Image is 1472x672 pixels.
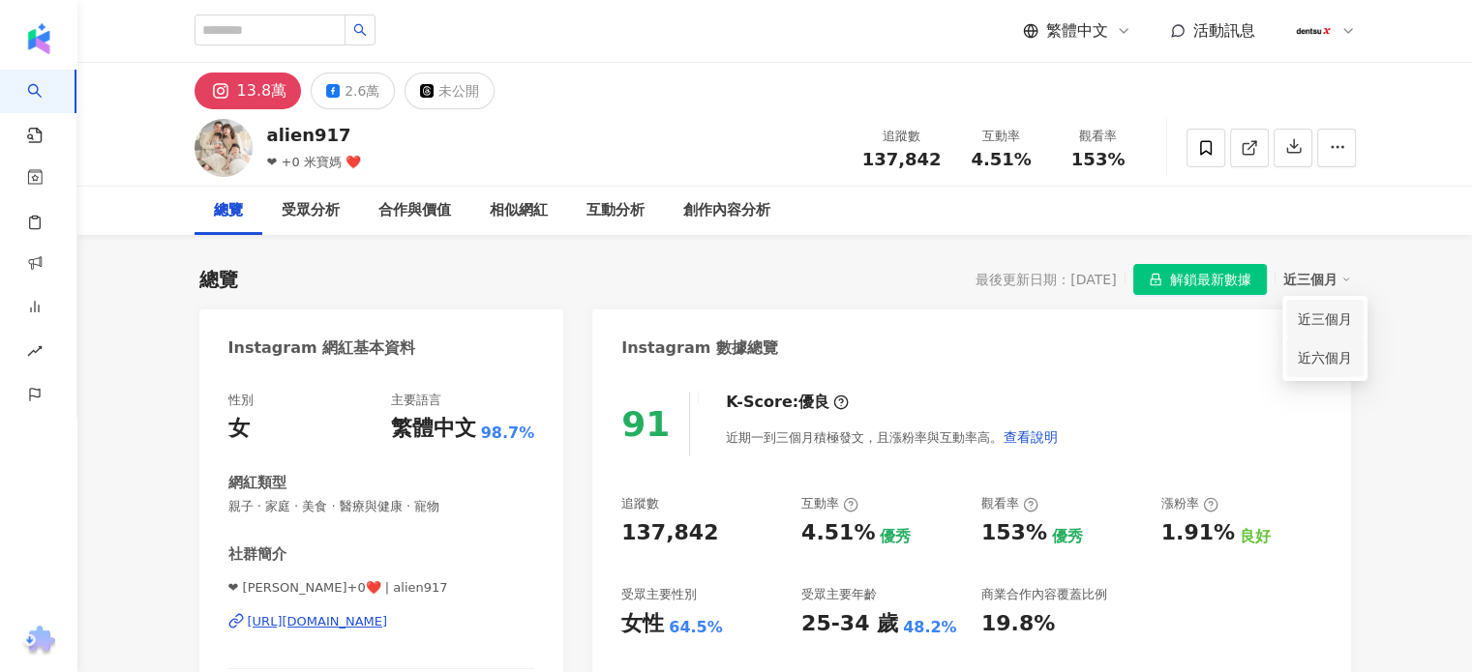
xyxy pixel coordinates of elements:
[228,579,535,597] span: ❤ [PERSON_NAME]+0❤️ | alien917
[621,404,670,444] div: 91
[669,617,723,638] div: 64.5%
[862,127,942,146] div: 追蹤數
[1283,267,1351,292] div: 近三個月
[1062,127,1135,146] div: 觀看率
[1046,20,1108,42] span: 繁體中文
[903,617,957,638] div: 48.2%
[199,266,238,293] div: 總覽
[621,586,697,603] div: 受眾主要性別
[726,392,849,413] div: K-Score :
[228,473,286,493] div: 網紅類型
[405,73,495,109] button: 未公開
[378,199,451,222] div: 合作與價值
[267,123,361,147] div: alien917
[981,495,1038,512] div: 觀看率
[801,518,875,548] div: 4.51%
[1161,495,1218,512] div: 漲粉率
[1240,526,1271,547] div: 良好
[880,526,911,547] div: 優秀
[981,518,1047,548] div: 153%
[586,199,645,222] div: 互動分析
[621,495,659,512] div: 追蹤數
[345,77,379,104] div: 2.6萬
[195,119,253,177] img: KOL Avatar
[228,414,250,444] div: 女
[20,626,58,657] img: chrome extension
[965,127,1038,146] div: 互動率
[311,73,395,109] button: 2.6萬
[621,609,664,639] div: 女性
[971,150,1031,169] span: 4.51%
[621,337,778,359] div: Instagram 數據總覽
[981,609,1055,639] div: 19.8%
[490,199,548,222] div: 相似網紅
[621,518,718,548] div: 137,842
[438,77,479,104] div: 未公開
[195,73,302,109] button: 13.8萬
[1298,347,1352,368] a: 近六個月
[228,498,535,515] span: 親子 · 家庭 · 美食 · 醫療與健康 · 寵物
[391,392,441,409] div: 主要語言
[1295,13,1332,49] img: 180x180px_JPG.jpg
[683,199,770,222] div: 創作內容分析
[27,70,66,145] a: search
[1161,518,1235,548] div: 1.91%
[1133,264,1267,295] button: 解鎖最新數據
[862,149,942,169] span: 137,842
[214,199,243,222] div: 總覽
[726,418,1059,456] div: 近期一到三個月積極發文，且漲粉率與互動率高。
[237,77,287,104] div: 13.8萬
[1003,418,1059,456] button: 查看說明
[353,23,367,37] span: search
[976,272,1116,287] div: 最後更新日期：[DATE]
[801,495,858,512] div: 互動率
[391,414,476,444] div: 繁體中文
[1193,21,1255,40] span: 活動訊息
[1149,273,1162,286] span: lock
[27,332,43,375] span: rise
[23,23,54,54] img: logo icon
[801,609,898,639] div: 25-34 歲
[228,613,535,630] a: [URL][DOMAIN_NAME]
[282,199,340,222] div: 受眾分析
[1052,526,1083,547] div: 優秀
[1071,150,1126,169] span: 153%
[228,544,286,565] div: 社群簡介
[228,337,416,359] div: Instagram 網紅基本資料
[1298,308,1352,330] a: 近三個月
[267,155,361,169] span: ❤ +0 米寶媽 ❤️
[798,392,829,413] div: 優良
[1170,265,1251,296] span: 解鎖最新數據
[248,613,388,630] div: [URL][DOMAIN_NAME]
[481,423,535,444] span: 98.7%
[981,586,1107,603] div: 商業合作內容覆蓋比例
[1004,429,1058,445] span: 查看說明
[228,392,254,409] div: 性別
[801,586,877,603] div: 受眾主要年齡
